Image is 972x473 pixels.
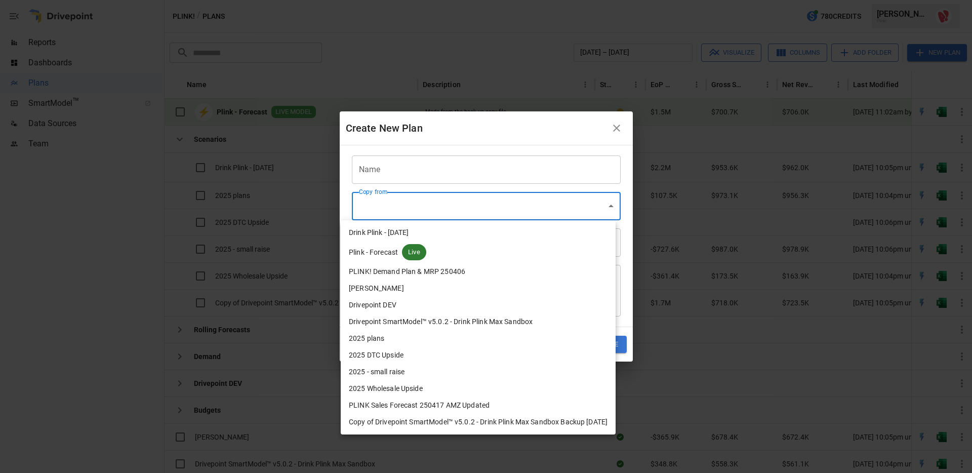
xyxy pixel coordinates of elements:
span: [PERSON_NAME] [349,283,404,294]
span: Live [402,247,426,257]
span: 2025 DTC Upside [349,350,403,361]
span: Copy of Drivepoint SmartModel™ v5.0.2 - Drink Plink Max Sandbox Backup [DATE] [349,417,607,427]
span: Drivepoint SmartModel™ v5.0.2 - Drink Plink Max Sandbox [349,317,533,327]
span: 2025 - small raise [349,367,404,377]
span: PLINK! Demand Plan & MRP 250406 [349,266,465,277]
span: Plink - Forecast [349,247,398,258]
span: Drink Plink - [DATE] [349,227,409,238]
span: PLINK Sales Forecast 250417 AMZ Updated [349,400,490,411]
span: Drivepoint DEV [349,300,396,310]
span: 2025 plans [349,333,384,344]
span: 2025 Wholesale Upside [349,383,423,394]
